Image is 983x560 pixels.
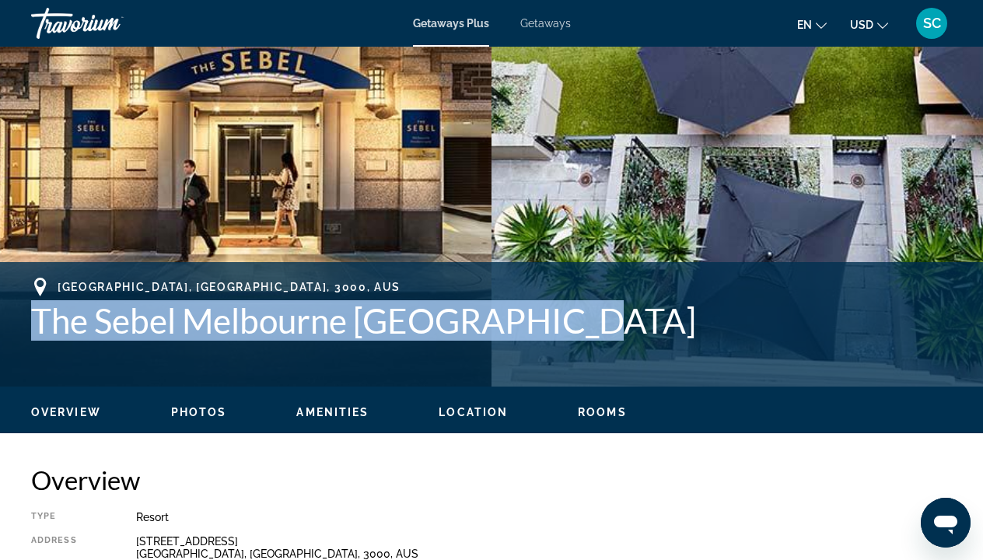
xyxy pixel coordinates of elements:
[296,405,369,419] button: Amenities
[578,405,627,419] button: Rooms
[31,3,187,44] a: Travorium
[439,405,508,419] button: Location
[31,300,952,341] h1: The Sebel Melbourne [GEOGRAPHIC_DATA]
[921,498,971,548] iframe: Button to launch messaging window
[136,511,952,523] div: Resort
[31,405,101,419] button: Overview
[171,406,227,418] span: Photos
[797,19,812,31] span: en
[31,406,101,418] span: Overview
[413,17,489,30] a: Getaways Plus
[911,7,952,40] button: User Menu
[850,13,888,36] button: Change currency
[923,16,941,31] span: SC
[58,281,401,293] span: [GEOGRAPHIC_DATA], [GEOGRAPHIC_DATA], 3000, AUS
[850,19,873,31] span: USD
[520,17,571,30] a: Getaways
[31,535,97,560] div: Address
[578,406,627,418] span: Rooms
[31,464,952,495] h2: Overview
[31,511,97,523] div: Type
[171,405,227,419] button: Photos
[797,13,827,36] button: Change language
[296,406,369,418] span: Amenities
[439,406,508,418] span: Location
[136,535,952,560] div: [STREET_ADDRESS] [GEOGRAPHIC_DATA], [GEOGRAPHIC_DATA], 3000, AUS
